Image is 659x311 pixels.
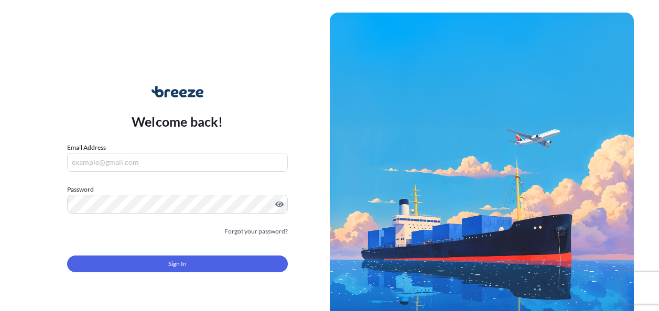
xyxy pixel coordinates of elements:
label: Email Address [67,142,106,153]
button: Sign In [67,256,288,272]
span: Sign In [168,259,187,269]
label: Password [67,184,288,195]
input: example@gmail.com [67,153,288,172]
a: Forgot your password? [224,226,288,237]
button: Show password [275,200,284,208]
p: Welcome back! [132,113,223,130]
